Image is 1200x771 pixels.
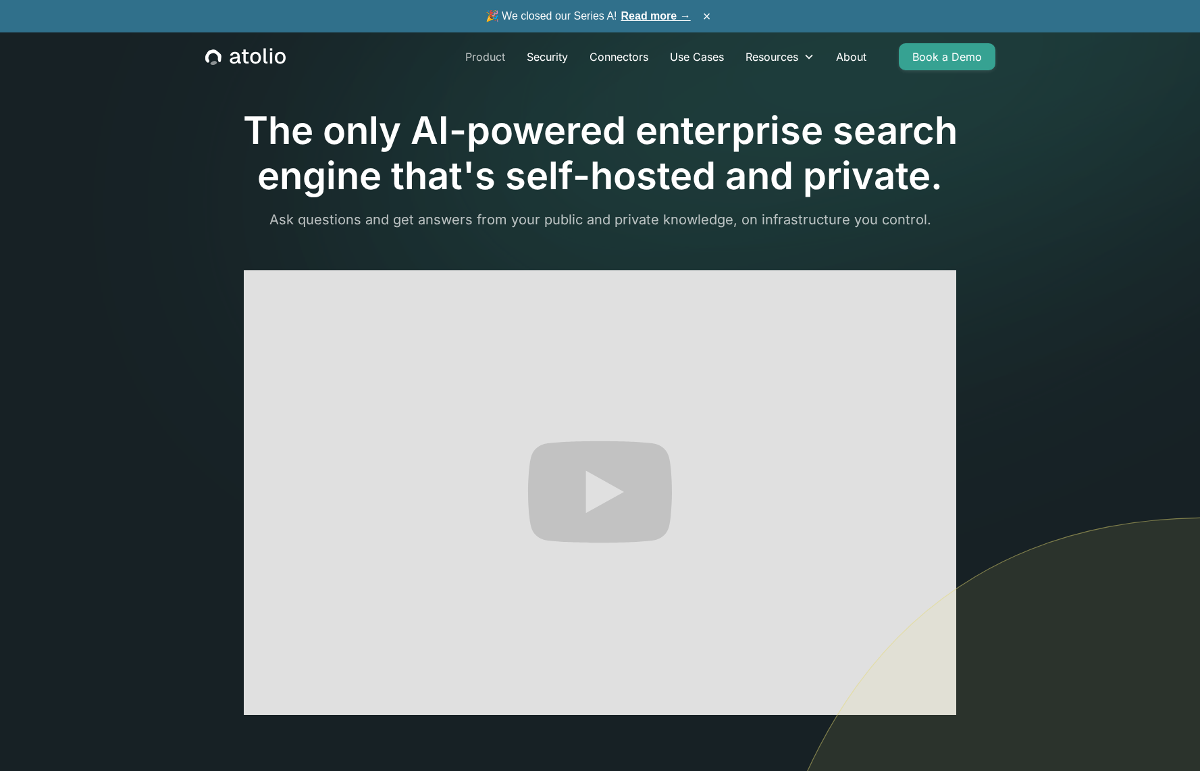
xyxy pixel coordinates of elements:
[735,43,825,70] div: Resources
[825,43,877,70] a: About
[205,209,995,230] p: Ask questions and get answers from your public and private knowledge, on infrastructure you control.
[454,43,516,70] a: Product
[579,43,659,70] a: Connectors
[205,108,995,199] h1: The only AI-powered enterprise search engine that's self-hosted and private.
[205,48,286,66] a: home
[659,43,735,70] a: Use Cases
[899,43,995,70] a: Book a Demo
[1132,706,1200,771] iframe: Chat Widget
[746,49,798,65] div: Resources
[516,43,579,70] a: Security
[699,9,715,24] button: ×
[244,270,956,714] iframe: Atolio in 60 Seconds: Your AI-Enabled Enterprise Search Solution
